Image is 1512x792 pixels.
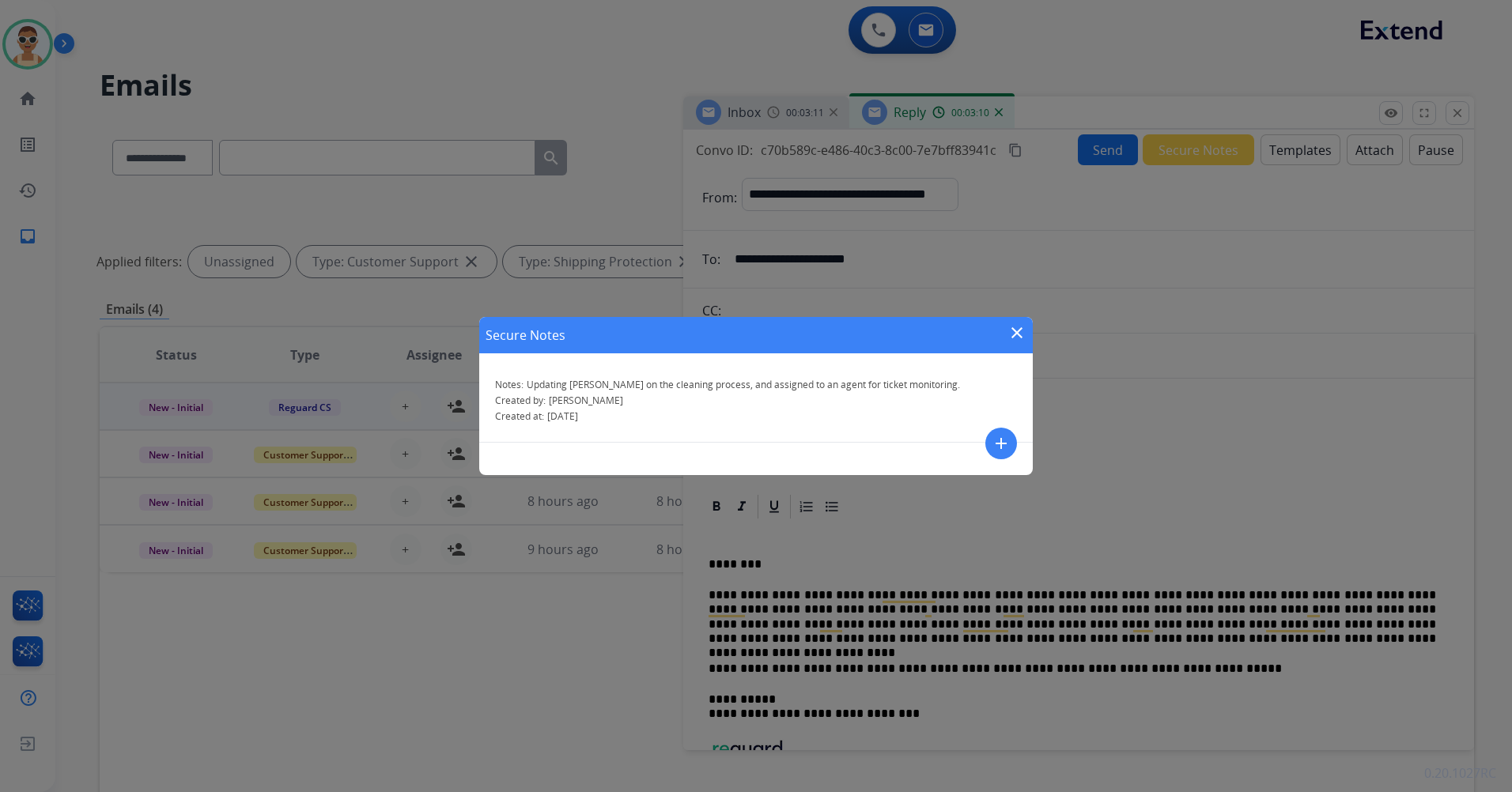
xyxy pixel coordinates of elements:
h1: Secure Notes [486,326,565,345]
p: 0.20.1027RC [1424,764,1496,783]
span: Notes: [495,378,524,391]
span: [PERSON_NAME] [549,394,623,407]
span: Created at: [495,409,544,423]
mat-icon: close [1007,323,1026,342]
span: [DATE] [547,409,578,423]
span: Created by: [495,394,546,407]
mat-icon: add [992,434,1011,453]
span: Updating [PERSON_NAME] on the cleaning process, and assigned to an agent for ticket monitoring. [527,378,960,391]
